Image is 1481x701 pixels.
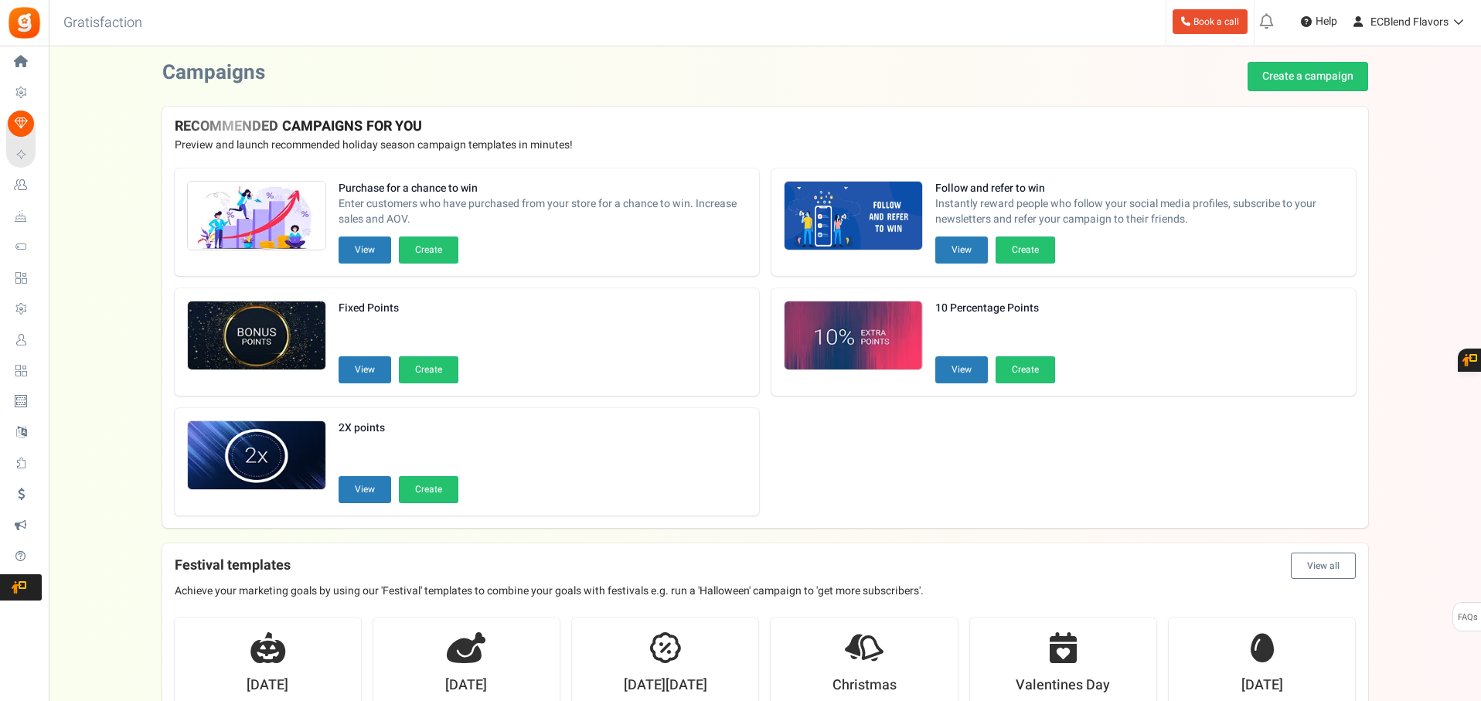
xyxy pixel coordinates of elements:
button: Create [996,237,1055,264]
span: Help [1312,14,1337,29]
img: Recommended Campaigns [785,301,922,371]
strong: Valentines Day [1016,675,1110,696]
strong: [DATE] [445,675,487,696]
h4: Festival templates [175,553,1356,579]
h2: Campaigns [162,62,265,84]
a: Help [1295,9,1343,34]
h4: RECOMMENDED CAMPAIGNS FOR YOU [175,119,1356,134]
button: Create [399,356,458,383]
strong: 10 Percentage Points [935,301,1055,316]
button: View [935,237,988,264]
button: Create [399,476,458,503]
a: Create a campaign [1248,62,1368,91]
button: Create [996,356,1055,383]
strong: [DATE] [1241,675,1283,696]
h3: Gratisfaction [46,8,159,39]
p: Achieve your marketing goals by using our 'Festival' templates to combine your goals with festiva... [175,584,1356,599]
button: Create [399,237,458,264]
strong: Purchase for a chance to win [339,181,747,196]
button: View [339,237,391,264]
img: Recommended Campaigns [188,182,325,251]
p: Preview and launch recommended holiday season campaign templates in minutes! [175,138,1356,153]
span: FAQs [1457,603,1478,632]
button: View [935,356,988,383]
button: View all [1291,553,1356,579]
img: Recommended Campaigns [785,182,922,251]
strong: [DATE][DATE] [624,675,707,696]
img: Recommended Campaigns [188,301,325,371]
strong: 2X points [339,420,458,436]
strong: Christmas [832,675,897,696]
strong: [DATE] [247,675,288,696]
span: Enter customers who have purchased from your store for a chance to win. Increase sales and AOV. [339,196,747,227]
button: View [339,476,391,503]
img: Recommended Campaigns [188,421,325,491]
button: View [339,356,391,383]
a: Book a call [1173,9,1248,34]
img: Gratisfaction [7,5,42,40]
span: ECBlend Flavors [1370,14,1449,30]
strong: Follow and refer to win [935,181,1343,196]
span: Instantly reward people who follow your social media profiles, subscribe to your newsletters and ... [935,196,1343,227]
strong: Fixed Points [339,301,458,316]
